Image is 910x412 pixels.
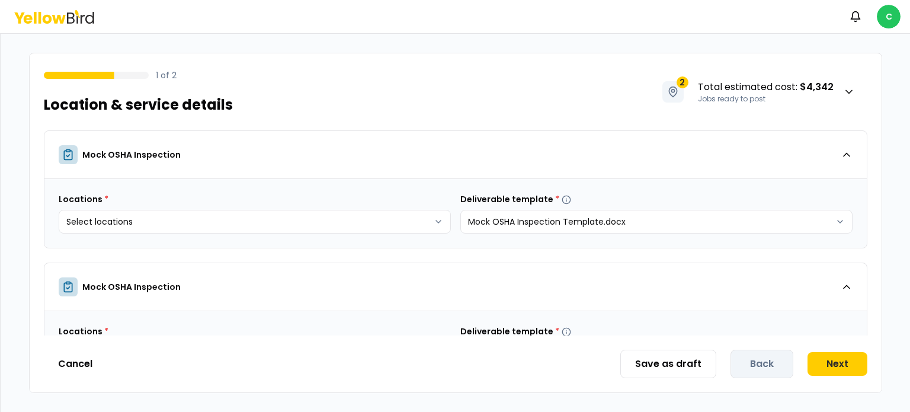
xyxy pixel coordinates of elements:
[44,178,867,248] div: Mock OSHA Inspection
[156,69,177,81] p: 1 of 2
[460,193,571,205] label: Deliverable template
[82,149,181,161] p: Mock OSHA Inspection
[66,216,133,228] span: Select locations
[44,131,867,178] button: Mock OSHA Inspection
[82,281,181,293] p: Mock OSHA Inspection
[44,311,867,380] div: Mock OSHA Inspection
[44,352,107,376] button: Cancel
[650,68,867,116] button: 2Total estimated cost: $4,342Jobs ready to post
[677,76,688,88] span: 2
[460,210,853,234] button: Mock OSHA Inspection Template.docx
[44,263,867,311] button: Mock OSHA Inspection
[808,352,867,376] button: Next
[620,350,716,378] button: Save as draft
[800,80,834,94] strong: $4,342
[468,216,626,228] span: Mock OSHA Inspection Template.docx
[698,80,834,94] span: Total estimated cost :
[698,94,765,104] span: Jobs ready to post
[44,95,233,114] h1: Location & service details
[59,193,108,205] label: Locations
[59,325,108,337] label: Locations
[877,5,901,28] span: C
[460,325,571,337] label: Deliverable template
[59,210,451,234] button: Select locations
